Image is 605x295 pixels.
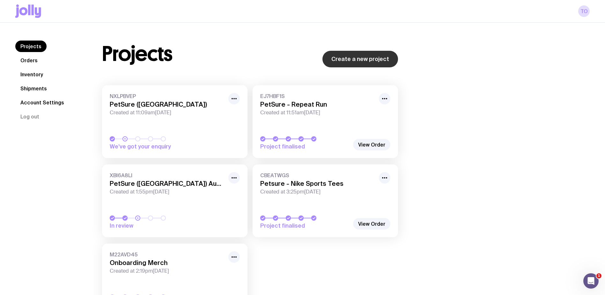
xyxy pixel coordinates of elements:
span: NXLPBVEP [110,93,225,99]
button: Log out [15,111,44,122]
h3: Petsure - Nike Sports Tees [260,180,375,187]
a: Account Settings [15,97,69,108]
a: View Order [353,218,390,230]
h3: PetSure ([GEOGRAPHIC_DATA]) August Event [110,180,225,187]
h1: Projects [102,44,173,64]
span: 1 [596,273,601,278]
span: Project finalised [260,222,350,230]
span: M22AVD45 [110,251,225,258]
a: TO [578,5,590,17]
span: In review [110,222,199,230]
span: XBI6A8LI [110,172,225,178]
a: Orders [15,55,43,66]
iframe: Intercom live chat [583,273,599,289]
a: XBI6A8LIPetSure ([GEOGRAPHIC_DATA]) August EventCreated at 1:55pm[DATE]In review [102,164,247,237]
a: Create a new project [322,51,398,67]
h3: PetSure - Repeat Run [260,101,375,108]
a: Shipments [15,83,52,94]
span: Created at 11:51am[DATE] [260,110,375,116]
a: NXLPBVEPPetSure ([GEOGRAPHIC_DATA])Created at 11:09am[DATE]We’ve got your enquiry [102,85,247,158]
a: CBEATWGSPetsure - Nike Sports TeesCreated at 3:25pm[DATE]Project finalised [253,164,398,237]
span: Created at 2:19pm[DATE] [110,268,225,274]
span: Project finalised [260,143,350,150]
span: Created at 1:55pm[DATE] [110,189,225,195]
a: Inventory [15,69,48,80]
a: View Order [353,139,390,150]
a: Projects [15,41,47,52]
span: CBEATWGS [260,172,375,178]
span: Created at 11:09am[DATE] [110,110,225,116]
h3: PetSure ([GEOGRAPHIC_DATA]) [110,101,225,108]
span: We’ve got your enquiry [110,143,199,150]
h3: Onboarding Merch [110,259,225,267]
span: Created at 3:25pm[DATE] [260,189,375,195]
a: EJ7HBF1SPetSure - Repeat RunCreated at 11:51am[DATE]Project finalised [253,85,398,158]
span: EJ7HBF1S [260,93,375,99]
